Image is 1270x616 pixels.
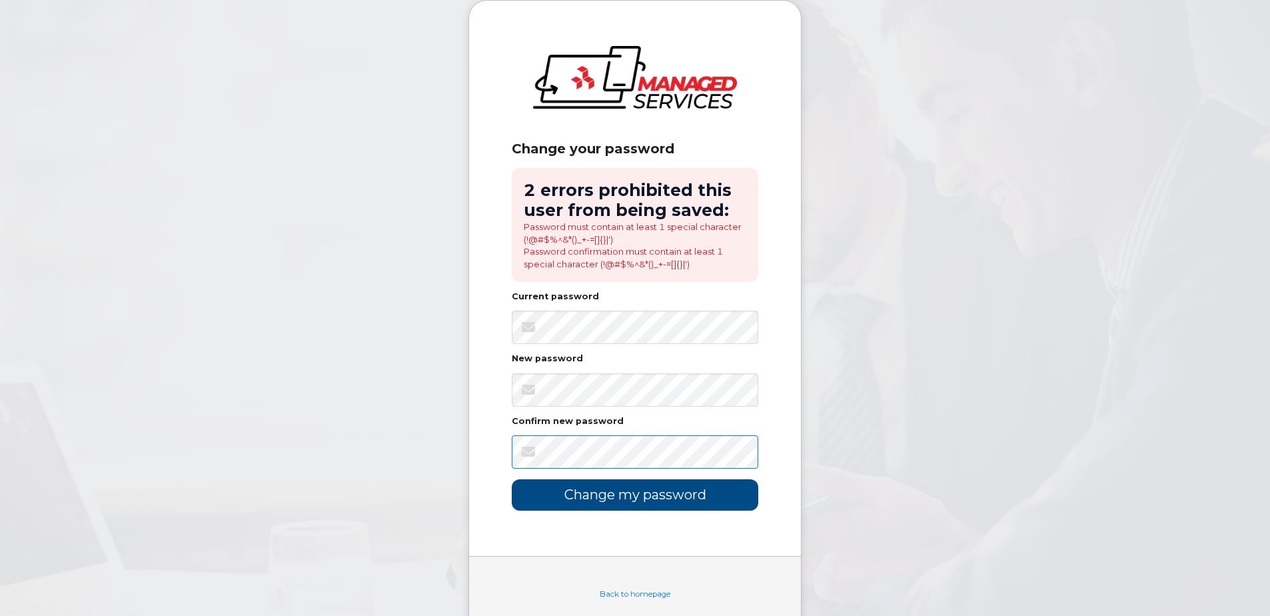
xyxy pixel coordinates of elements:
li: Password confirmation must contain at least 1 special character (!@#$%^&*()_+-=[]{}|') [524,245,746,270]
label: Current password [512,293,599,301]
img: logo-large.png [533,46,737,109]
div: Change your password [512,141,758,157]
label: New password [512,355,583,363]
label: Confirm new password [512,417,624,426]
h2: 2 errors prohibited this user from being saved: [524,180,746,221]
input: Change my password [512,479,758,511]
li: Password must contain at least 1 special character (!@#$%^&*()_+-=[]{}|') [524,221,746,245]
a: Back to homepage [600,589,670,599]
